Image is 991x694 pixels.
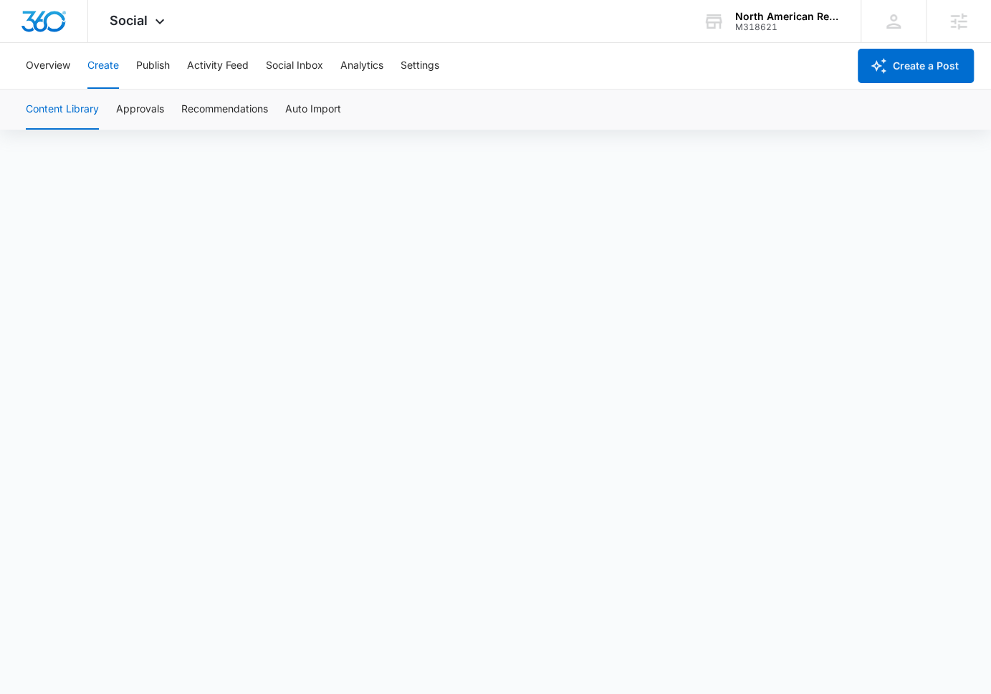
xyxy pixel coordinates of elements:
button: Content Library [26,90,99,130]
div: account id [735,22,840,32]
div: v 4.0.25 [40,23,70,34]
button: Auto Import [285,90,341,130]
img: website_grey.svg [23,37,34,49]
span: Social [110,13,148,28]
div: Domain: [DOMAIN_NAME] [37,37,158,49]
div: Keywords by Traffic [158,85,241,94]
img: tab_keywords_by_traffic_grey.svg [143,83,154,95]
button: Overview [26,43,70,89]
button: Recommendations [181,90,268,130]
button: Social Inbox [266,43,323,89]
button: Approvals [116,90,164,130]
button: Activity Feed [187,43,249,89]
button: Create a Post [858,49,974,83]
button: Create [87,43,119,89]
button: Analytics [340,43,383,89]
div: account name [735,11,840,22]
img: tab_domain_overview_orange.svg [39,83,50,95]
button: Publish [136,43,170,89]
div: Domain Overview [54,85,128,94]
button: Settings [401,43,439,89]
img: logo_orange.svg [23,23,34,34]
